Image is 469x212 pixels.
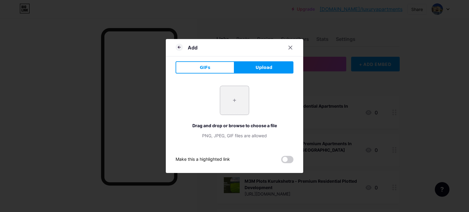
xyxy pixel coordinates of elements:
span: Upload [256,64,272,71]
button: Upload [234,61,293,74]
span: GIFs [200,64,210,71]
div: Make this a highlighted link [176,156,230,163]
button: GIFs [176,61,234,74]
div: Drag and drop or browse to choose a file [176,122,293,129]
div: Add [188,44,198,51]
div: PNG, JPEG, GIF files are allowed [176,132,293,139]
